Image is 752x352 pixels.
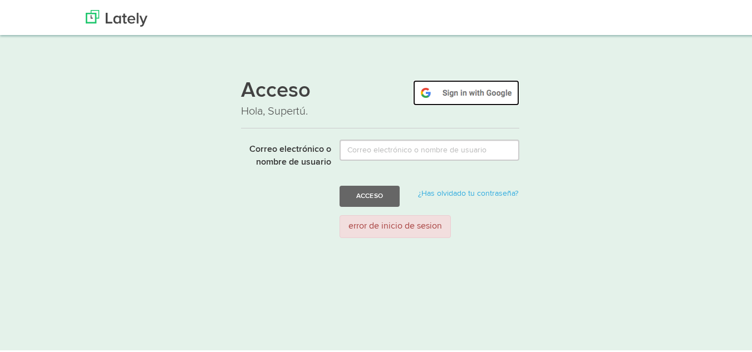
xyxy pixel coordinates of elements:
[241,79,311,100] font: Acceso
[413,78,519,104] img: google-signin.png
[348,220,442,229] font: error de inicio de sesion
[340,138,519,159] input: Correo electrónico o nombre de usuario
[340,184,400,205] button: Acceso
[418,188,518,196] a: ¿Has olvidado tu contraseña?
[249,143,331,165] font: Correo electrónico o nombre de usuario
[356,191,383,197] font: Acceso
[241,103,308,116] font: Hola, Supertú.
[86,8,148,25] img: Últimamente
